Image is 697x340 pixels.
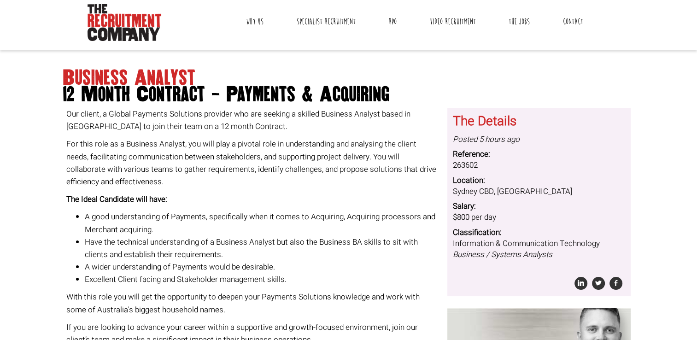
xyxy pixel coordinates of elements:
dt: Reference: [453,149,625,160]
h3: The Details [453,115,625,129]
span: 12 Month Contract - Payments & Acquiring [63,86,634,103]
li: Have the technical understanding of a Business Analyst but also the Business BA skills to sit wit... [85,236,440,261]
dd: $800 per day [453,212,625,223]
li: Excellent Client facing and Stakeholder management skills. [85,273,440,286]
img: The Recruitment Company [88,4,161,41]
a: Video Recruitment [423,10,483,33]
li: A wider understanding of Payments would be desirable. [85,261,440,273]
i: Posted 5 hours ago [453,134,520,145]
dd: Information & Communication Technology [453,238,625,261]
h1: Business Analyst [63,70,634,103]
li: A good understanding of Payments, specifically when it comes to Acquiring, Acquiring processors a... [85,211,440,235]
p: With this role you will get the opportunity to deepen your Payments Solutions knowledge and work ... [66,291,440,316]
p: Our client, a Global Payments Solutions provider who are seeking a skilled Business Analyst based... [66,108,440,133]
strong: The Ideal Candidate will have: [66,193,167,205]
dt: Classification: [453,227,625,238]
p: For this role as a Business Analyst, you will play a pivotal role in understanding and analysing ... [66,138,440,188]
a: The Jobs [502,10,537,33]
a: Specialist Recruitment [290,10,363,33]
a: Why Us [239,10,270,33]
a: Contact [556,10,590,33]
dd: 263602 [453,160,625,171]
dt: Location: [453,175,625,186]
dt: Salary: [453,201,625,212]
a: RPO [382,10,404,33]
i: Business / Systems Analysts [453,249,552,260]
dd: Sydney CBD, [GEOGRAPHIC_DATA] [453,186,625,197]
